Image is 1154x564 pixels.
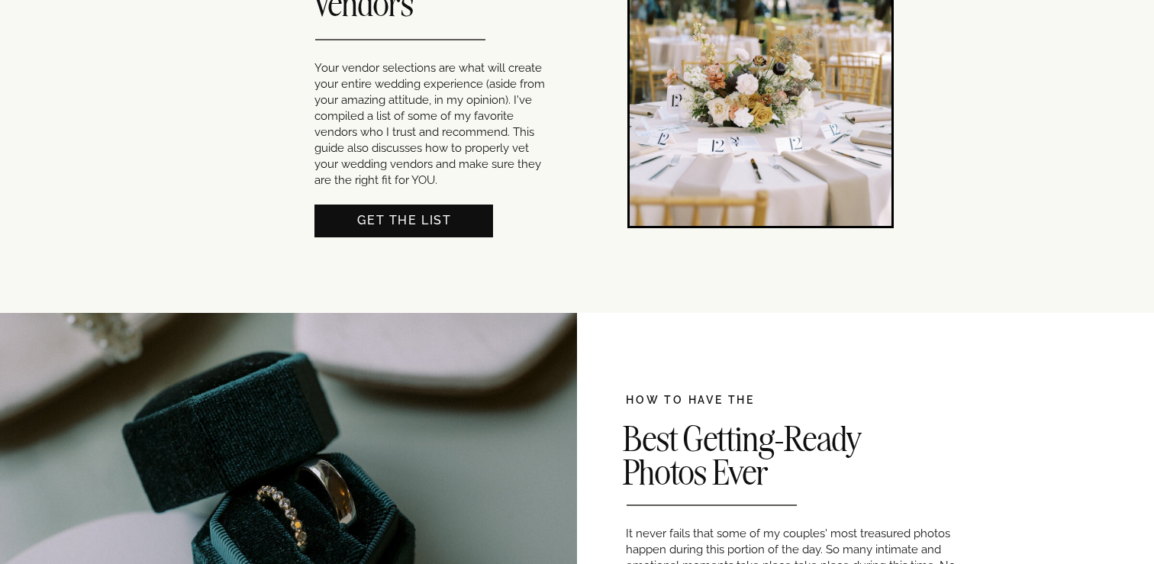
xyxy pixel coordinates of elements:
h2: Best Getting-Ready Photos Ever [623,421,882,462]
p: Your vendor selections are what will create your entire wedding experience (aside from your amazi... [314,60,546,177]
a: Get THE LIST [315,211,494,227]
h2: HOW TO HAVE THE [626,395,920,408]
